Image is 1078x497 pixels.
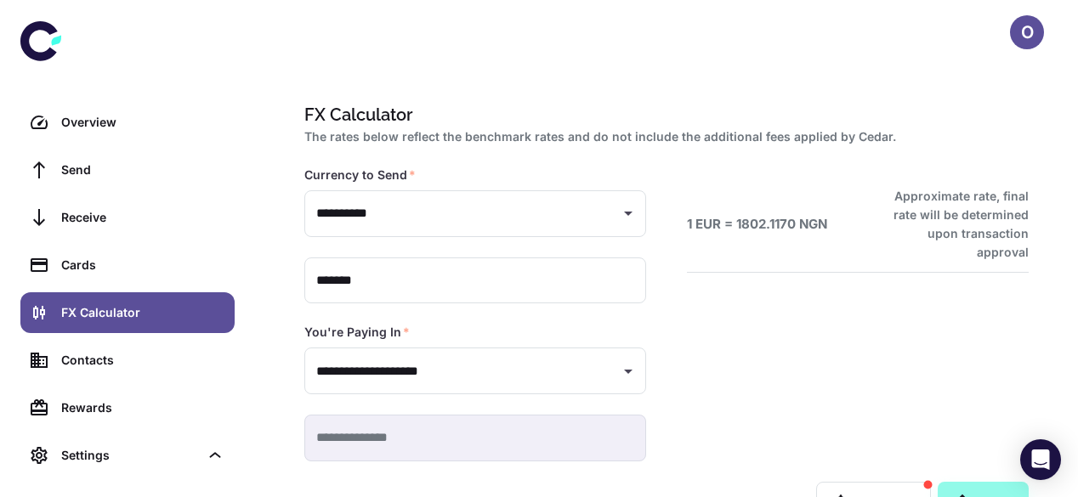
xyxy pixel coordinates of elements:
div: Receive [61,208,224,227]
a: Cards [20,245,235,285]
div: Contacts [61,351,224,370]
label: Currency to Send [304,167,416,184]
div: Overview [61,113,224,132]
h6: 1 EUR = 1802.1170 NGN [687,215,827,234]
a: Send [20,150,235,190]
div: Send [61,161,224,179]
div: FX Calculator [61,303,224,322]
button: O [1010,15,1044,49]
div: Settings [61,446,199,465]
button: Open [616,359,640,383]
div: Rewards [61,398,224,417]
a: Overview [20,102,235,143]
div: Open Intercom Messenger [1020,439,1061,480]
button: Open [616,201,640,225]
h1: FX Calculator [304,102,1022,127]
label: You're Paying In [304,324,410,341]
a: Rewards [20,387,235,428]
a: Receive [20,197,235,238]
a: FX Calculator [20,292,235,333]
div: Cards [61,256,224,274]
h6: Approximate rate, final rate will be determined upon transaction approval [875,187,1029,262]
a: Contacts [20,340,235,381]
div: Settings [20,435,235,476]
